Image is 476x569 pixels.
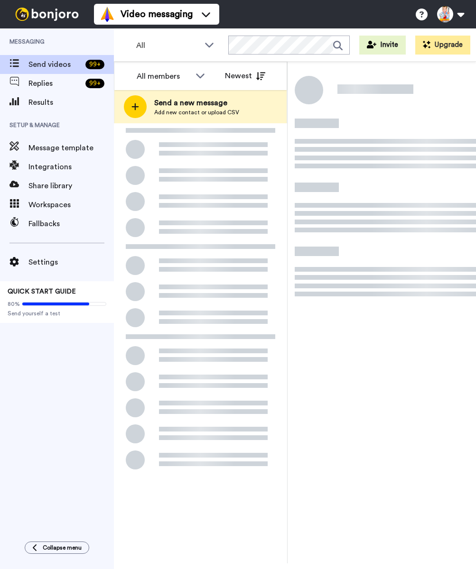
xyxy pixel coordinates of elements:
span: Replies [28,78,82,89]
span: Add new contact or upload CSV [154,109,239,116]
button: Invite [359,36,406,55]
span: Share library [28,180,114,192]
div: 99 + [85,60,104,69]
img: vm-color.svg [100,7,115,22]
span: Workspaces [28,199,114,211]
span: Send yourself a test [8,310,106,317]
span: All [136,40,200,51]
div: 99 + [85,79,104,88]
span: Collapse menu [43,544,82,551]
button: Upgrade [415,36,470,55]
button: Collapse menu [25,541,89,554]
span: Video messaging [121,8,193,21]
span: Message template [28,142,114,154]
span: 80% [8,300,20,308]
span: Settings [28,257,114,268]
img: bj-logo-header-white.svg [11,8,83,21]
button: Newest [218,66,272,85]
span: Send videos [28,59,82,70]
div: All members [137,71,191,82]
span: Fallbacks [28,218,114,229]
span: Send a new message [154,97,239,109]
span: Integrations [28,161,114,173]
span: Results [28,97,114,108]
span: QUICK START GUIDE [8,288,76,295]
